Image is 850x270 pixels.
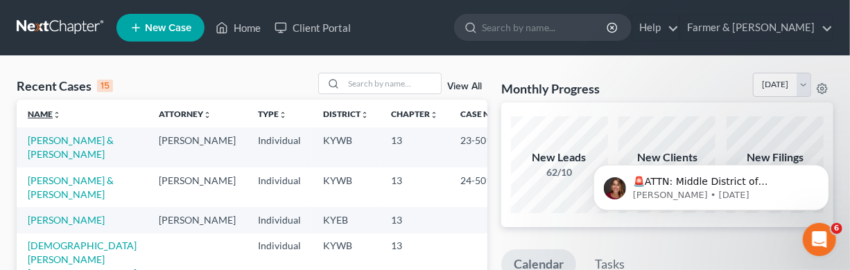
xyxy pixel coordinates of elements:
i: unfold_more [53,111,61,119]
a: Client Portal [268,15,358,40]
div: Recent Cases [17,78,113,94]
i: unfold_more [430,111,438,119]
span: New Case [145,23,191,33]
td: Individual [247,127,312,167]
div: New Leads [511,150,608,165]
td: 13 [380,168,449,207]
a: [PERSON_NAME] & [PERSON_NAME] [28,134,114,160]
td: 13 [380,127,449,167]
iframe: Intercom live chat [803,223,836,256]
td: [PERSON_NAME] [148,168,247,207]
a: Typeunfold_more [258,109,287,119]
td: [PERSON_NAME] [148,127,247,167]
a: Farmer & [PERSON_NAME] [680,15,833,40]
i: unfold_more [361,111,369,119]
a: Help [632,15,679,40]
i: unfold_more [203,111,211,119]
td: [PERSON_NAME] [148,207,247,233]
div: 62/10 [511,165,608,179]
td: 24-50115 [449,168,516,207]
div: 15 [97,80,113,92]
a: Districtunfold_more [323,109,369,119]
h3: Monthly Progress [501,80,600,97]
td: KYEB [312,207,380,233]
td: Individual [247,207,312,233]
a: Home [209,15,268,40]
td: 13 [380,207,449,233]
td: Individual [247,168,312,207]
input: Search by name... [344,73,441,93]
a: Case Nounfold_more [460,109,505,119]
a: Attorneyunfold_more [159,109,211,119]
a: [PERSON_NAME] [28,214,105,226]
i: unfold_more [279,111,287,119]
td: KYWB [312,168,380,207]
iframe: Intercom notifications message [573,136,850,233]
a: [PERSON_NAME] & [PERSON_NAME] [28,174,114,200]
a: View All [447,82,482,91]
a: Chapterunfold_more [391,109,438,119]
span: 6 [831,223,842,234]
td: KYWB [312,127,380,167]
td: 23-50199 [449,127,516,167]
input: Search by name... [482,15,609,40]
a: Nameunfold_more [28,109,61,119]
